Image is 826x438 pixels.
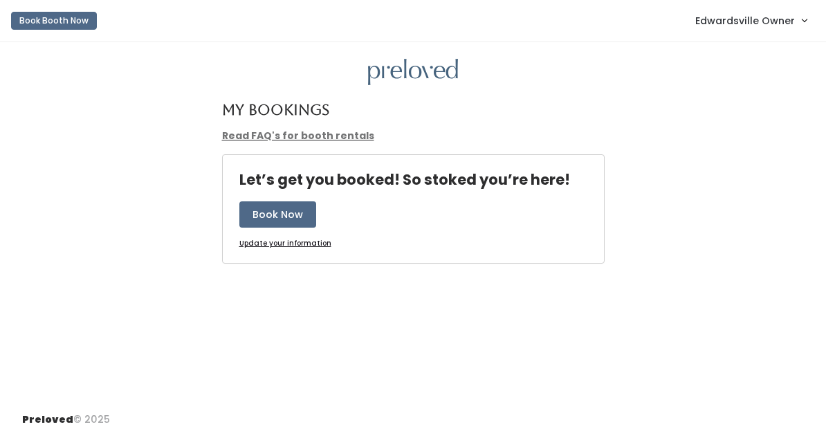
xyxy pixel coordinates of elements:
[22,401,110,427] div: © 2025
[239,172,570,188] h4: Let’s get you booked! So stoked you’re here!
[222,129,374,143] a: Read FAQ's for booth rentals
[368,59,458,86] img: preloved logo
[11,6,97,36] a: Book Booth Now
[681,6,820,35] a: Edwardsville Owner
[222,102,329,118] h4: My Bookings
[695,13,795,28] span: Edwardsville Owner
[239,239,331,249] a: Update your information
[239,201,316,228] button: Book Now
[22,412,73,426] span: Preloved
[11,12,97,30] button: Book Booth Now
[239,238,331,248] u: Update your information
